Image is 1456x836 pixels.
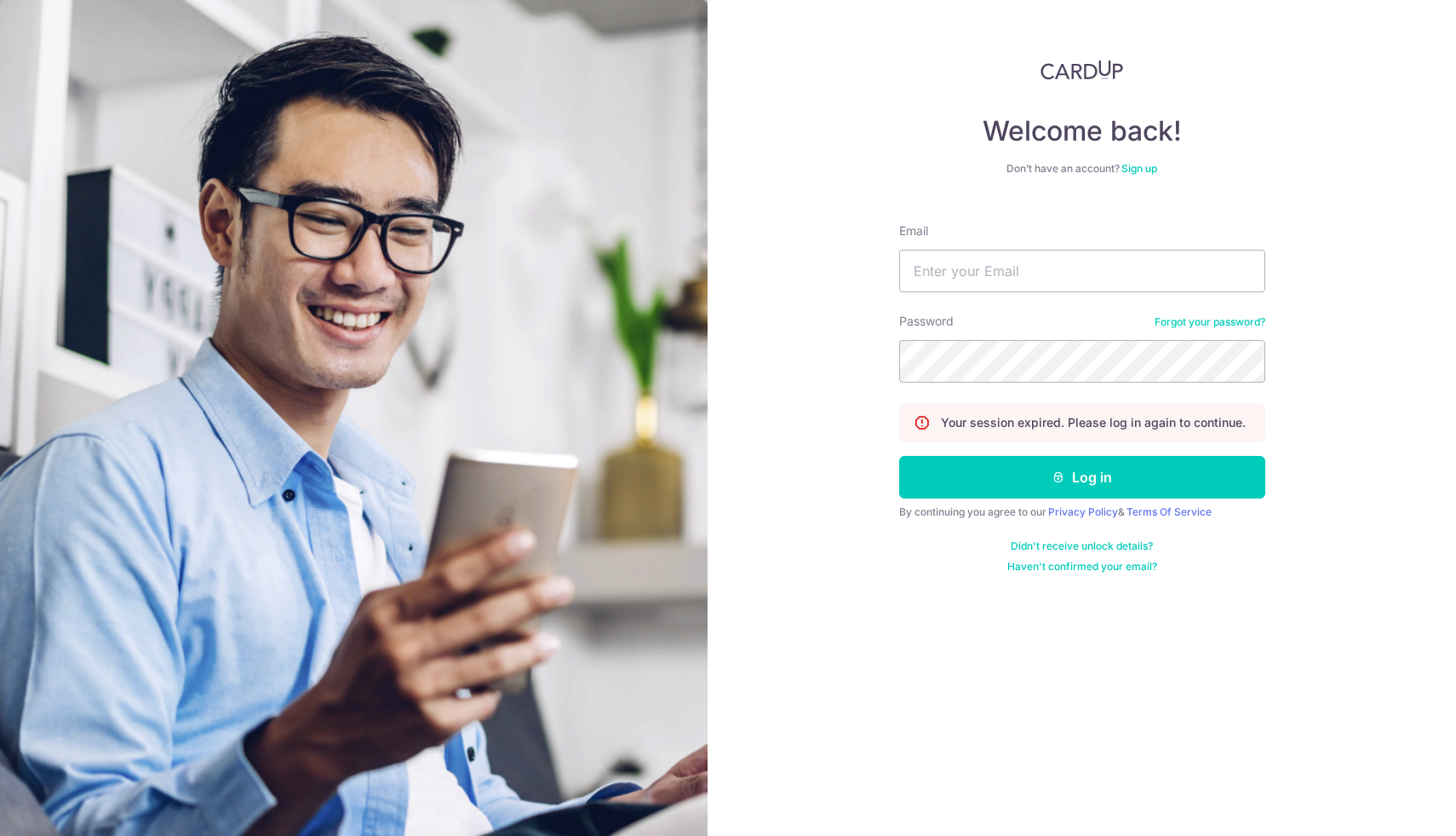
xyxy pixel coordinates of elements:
[1121,162,1157,175] a: Sign up
[899,162,1265,176] div: Don’t have an account?
[899,456,1265,499] button: Log in
[1007,560,1157,574] a: Haven't confirmed your email?
[899,505,1265,519] div: By continuing you agree to our &
[1040,60,1124,80] img: CardUp Logo
[1011,539,1153,553] a: Didn't receive unlock details?
[899,313,954,330] label: Password
[1048,505,1118,518] a: Privacy Policy
[899,114,1265,148] h4: Welcome back!
[899,250,1265,292] input: Enter your Email
[899,222,928,239] label: Email
[1126,505,1212,518] a: Terms Of Service
[941,414,1246,431] p: Your session expired. Please log in again to continue.
[1155,315,1265,329] a: Forgot your password?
